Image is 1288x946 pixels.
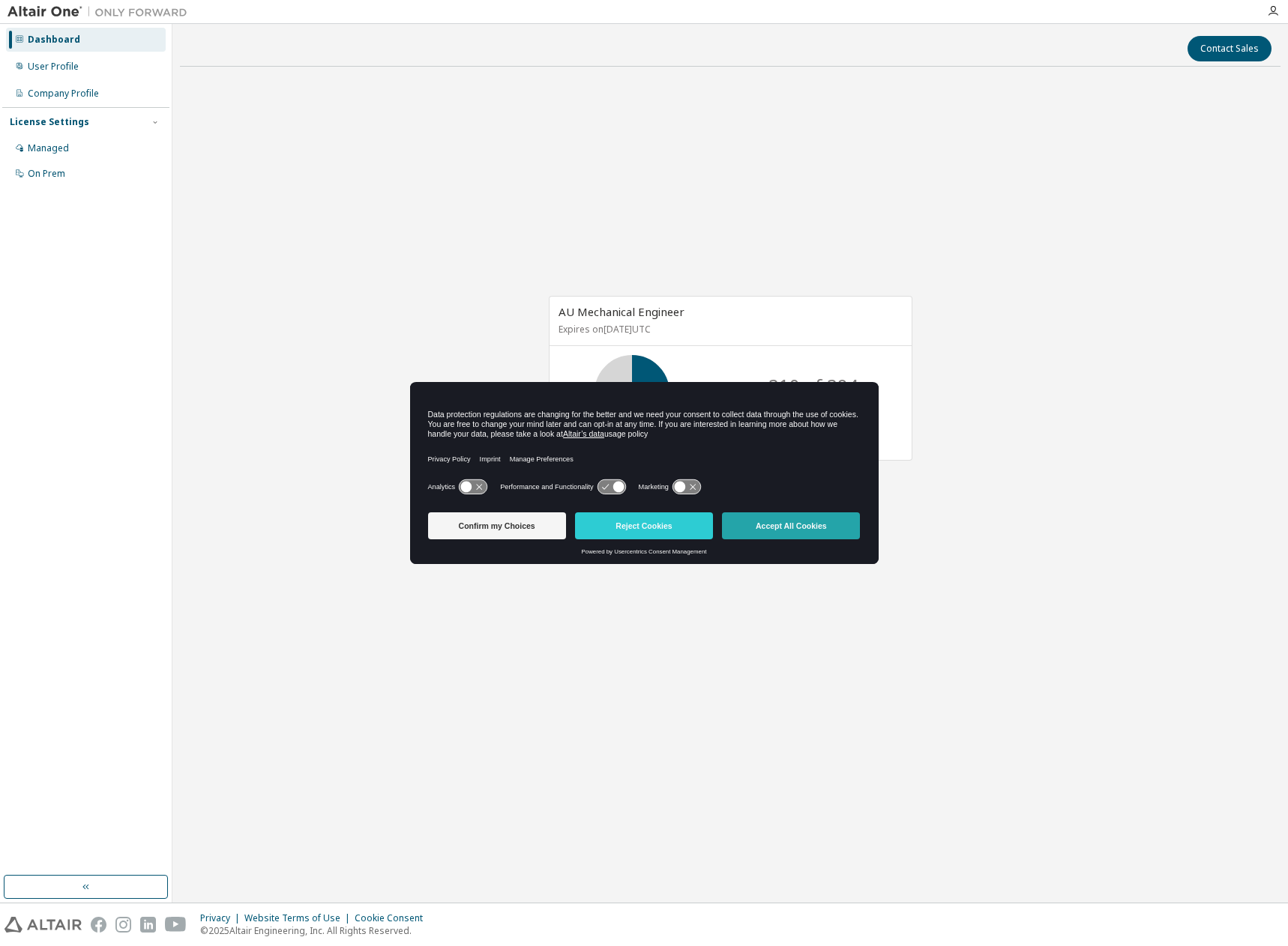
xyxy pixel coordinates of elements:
[140,917,156,933] img: linkedin.svg
[1188,36,1272,61] button: Contact Sales
[244,912,355,924] div: Website Terms of Use
[165,917,187,933] img: youtube.svg
[4,917,82,933] img: altair_logo.svg
[91,917,106,933] img: facebook.svg
[7,4,195,19] img: Altair One
[28,34,80,46] div: Dashboard
[28,61,79,73] div: User Profile
[559,304,684,319] span: AU Mechanical Engineer
[200,924,432,937] p: © 2025 Altair Engineering, Inc. All Rights Reserved.
[355,912,432,924] div: Cookie Consent
[200,912,244,924] div: Privacy
[28,88,99,100] div: Company Profile
[115,917,131,933] img: instagram.svg
[768,373,858,398] p: 210 of 294
[28,168,65,180] div: On Prem
[10,116,89,128] div: License Settings
[28,142,69,154] div: Managed
[559,323,899,336] p: Expires on [DATE] UTC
